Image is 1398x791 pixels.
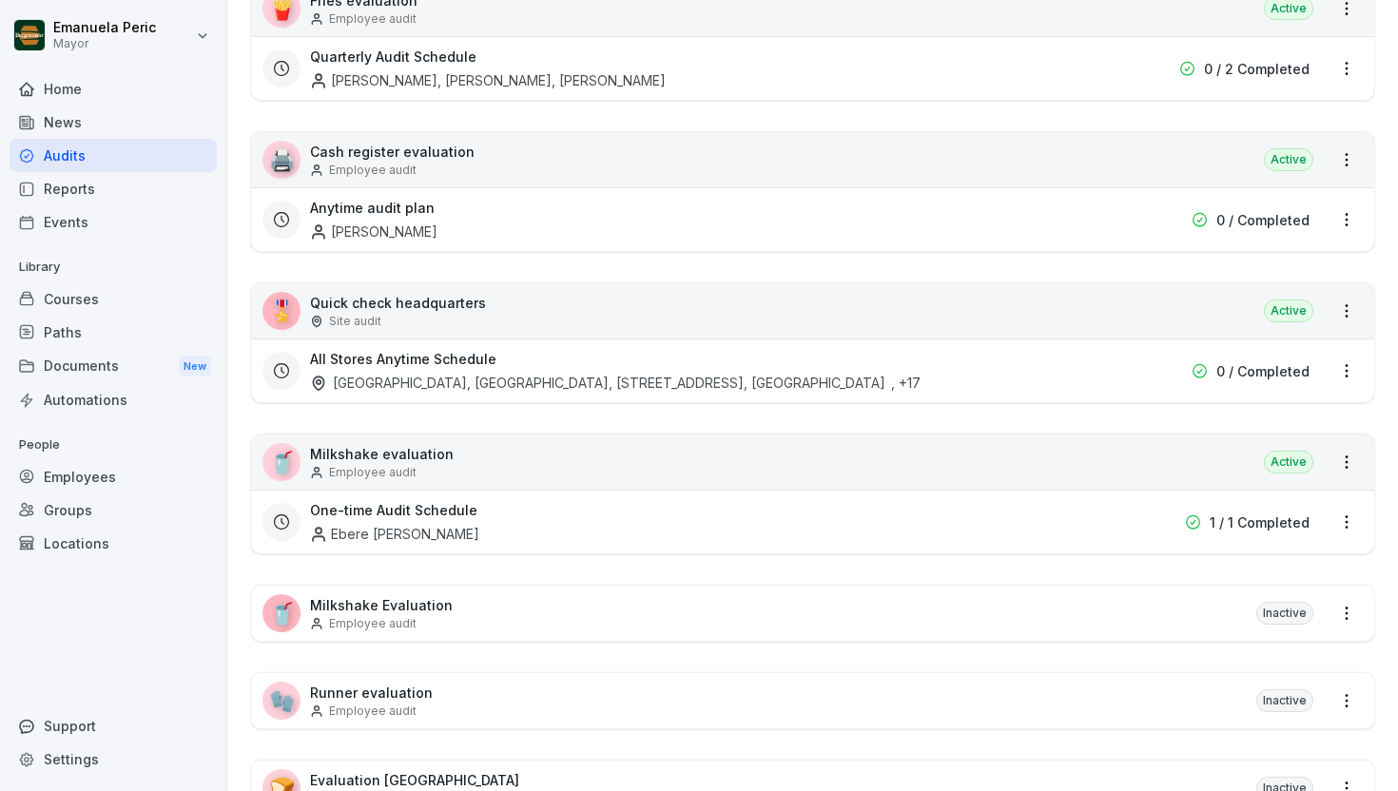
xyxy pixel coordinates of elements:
font: Events [44,214,88,230]
font: Employee audit [329,163,417,177]
font: 🥤 [269,450,295,474]
font: Milkshake evaluation [310,446,454,462]
font: Active [1271,454,1307,469]
font: Employee audit [329,616,417,630]
a: Locations [10,527,217,560]
font: New [184,359,206,373]
font: , +17 [891,375,921,391]
font: 0 / 2 Completed [1204,61,1310,77]
font: Support [44,718,96,734]
a: Events [10,205,217,239]
font: Inactive [1263,693,1307,707]
font: Runner evaluation [310,685,433,701]
a: Reports [10,172,217,205]
font: Employee audit [329,704,417,718]
font: Active [1271,152,1307,166]
font: Anytime audit plan [310,200,435,216]
a: Home [10,72,217,106]
font: Employees [44,469,116,485]
a: Employees [10,460,217,493]
font: 🖨️ [269,147,295,172]
font: People [19,436,60,452]
font: 0 / Completed [1216,212,1310,228]
font: All Stores Anytime Schedule [310,351,496,367]
font: Active [1271,1,1307,15]
font: 1 / 1 Completed [1210,514,1310,531]
font: Emanuela [53,19,119,35]
font: Inactive [1263,606,1307,620]
font: Quarterly Audit Schedule [310,48,476,65]
font: 0 / Completed [1216,363,1310,379]
a: DocumentsNew [10,349,217,384]
font: Employee audit [329,11,417,26]
font: Courses [44,291,99,307]
font: Reports [44,181,95,197]
font: 🎖️ [269,299,295,323]
a: Settings [10,743,217,776]
font: 🧤 [269,688,295,713]
font: Paths [44,324,82,340]
font: Automations [44,392,127,408]
font: Active [1271,303,1307,318]
font: Mayor [53,36,88,50]
font: One-time Audit Schedule [310,502,477,518]
font: Peric [123,19,156,35]
font: 🥤 [269,601,295,626]
font: Evaluation [GEOGRAPHIC_DATA] [310,772,519,788]
font: Documents [44,357,119,374]
font: Quick check headquarters [310,295,486,311]
font: Home [44,81,82,97]
font: Cash register evaluation [310,144,475,160]
font: [PERSON_NAME] [331,223,437,240]
font: [PERSON_NAME], [PERSON_NAME], [PERSON_NAME] [331,72,666,88]
font: Employee audit [329,465,417,479]
font: Ebere [PERSON_NAME] [331,526,479,542]
font: News [44,114,82,130]
font: Locations [44,535,109,551]
a: News [10,106,217,139]
font: Milkshake Evaluation [310,597,453,613]
a: Courses [10,282,217,316]
font: Settings [44,751,99,767]
a: Automations [10,383,217,416]
a: Audits [10,139,217,172]
font: Groups [44,502,92,518]
a: Paths [10,316,217,349]
font: Audits [44,147,86,164]
a: Groups [10,493,217,527]
font: [GEOGRAPHIC_DATA], [GEOGRAPHIC_DATA], [STREET_ADDRESS], [GEOGRAPHIC_DATA] [333,375,885,391]
font: Site audit [329,314,381,328]
font: Library [19,259,60,274]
